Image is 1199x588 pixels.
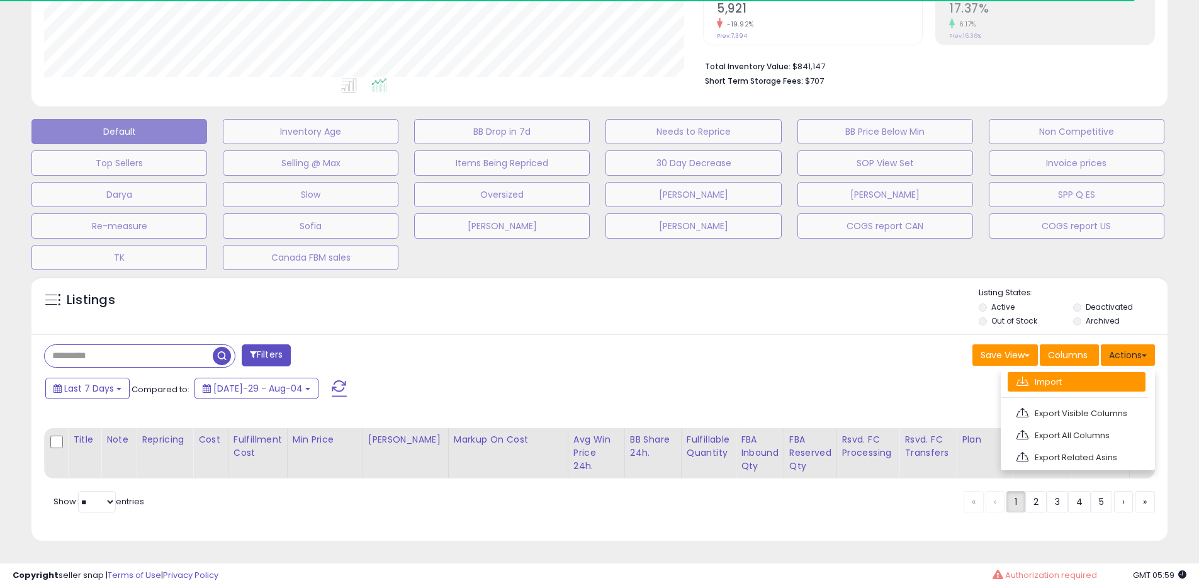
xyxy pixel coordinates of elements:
span: › [1122,495,1125,508]
div: Markup on Cost [454,433,563,446]
p: Listing States: [979,287,1168,299]
div: FBA inbound Qty [741,433,779,473]
span: Last 7 Days [64,382,114,395]
button: Default [31,119,207,144]
button: Needs to Reprice [605,119,781,144]
button: [PERSON_NAME] [605,182,781,207]
div: Repricing [142,433,188,446]
div: Title [73,433,96,446]
div: seller snap | | [13,570,218,582]
div: BB Share 24h. [630,433,676,460]
button: TK [31,245,207,270]
button: Non Competitive [989,119,1164,144]
button: Actions [1101,344,1155,366]
button: [DATE]-29 - Aug-04 [194,378,318,399]
button: Inventory Age [223,119,398,144]
h2: 5,921 [717,1,922,18]
a: Privacy Policy [163,569,218,581]
button: Oversized [414,182,590,207]
label: Deactivated [1086,302,1133,312]
button: Items Being Repriced [414,150,590,176]
label: Archived [1086,315,1120,326]
button: Invoice prices [989,150,1164,176]
button: Top Sellers [31,150,207,176]
button: Save View [972,344,1038,366]
div: Avg Win Price 24h. [573,433,619,473]
li: $841,147 [705,58,1146,73]
span: 2025-08-12 05:59 GMT [1133,569,1186,581]
div: [PERSON_NAME] [368,433,443,446]
small: Prev: 7,394 [717,32,747,40]
label: Active [991,302,1015,312]
span: » [1143,495,1147,508]
button: 30 Day Decrease [605,150,781,176]
button: COGS report US [989,213,1164,239]
button: BB Drop in 7d [414,119,590,144]
span: [DATE]-29 - Aug-04 [213,382,303,395]
div: Plan [962,433,1008,446]
a: Import [1008,372,1146,392]
button: Columns [1040,344,1099,366]
div: Note [106,433,131,446]
button: Filters [242,344,291,366]
a: Export Visible Columns [1008,404,1146,423]
div: Cost [198,433,223,446]
span: Compared to: [132,383,189,395]
div: Rsvd. FC Processing [842,433,894,460]
a: Export All Columns [1008,426,1146,445]
small: Prev: 16.36% [949,32,981,40]
button: Slow [223,182,398,207]
th: CSV column name: cust_attr_5_Plan [957,428,1013,478]
a: Terms of Use [108,569,161,581]
button: [PERSON_NAME] [797,182,973,207]
div: Min Price [293,433,357,446]
button: [PERSON_NAME] [414,213,590,239]
button: COGS report CAN [797,213,973,239]
a: 4 [1068,491,1091,512]
button: Darya [31,182,207,207]
a: 3 [1047,491,1068,512]
button: Selling @ Max [223,150,398,176]
a: Export Related Asins [1008,448,1146,467]
div: Fulfillable Quantity [687,433,730,460]
small: 6.17% [955,20,976,29]
strong: Copyright [13,569,59,581]
span: $707 [805,75,824,87]
div: FBA Reserved Qty [789,433,831,473]
button: SOP View Set [797,150,973,176]
label: Out of Stock [991,315,1037,326]
a: 5 [1091,491,1112,512]
b: Total Inventory Value: [705,61,791,72]
button: BB Price Below Min [797,119,973,144]
button: Re-measure [31,213,207,239]
a: 1 [1006,491,1025,512]
h5: Listings [67,291,115,309]
span: Show: entries [53,495,144,507]
div: Fulfillment Cost [234,433,282,460]
button: Sofia [223,213,398,239]
h2: 17.37% [949,1,1154,18]
button: Last 7 Days [45,378,130,399]
span: Columns [1048,349,1088,361]
button: SPP Q ES [989,182,1164,207]
b: Short Term Storage Fees: [705,76,803,86]
button: [PERSON_NAME] [605,213,781,239]
div: Rsvd. FC Transfers [904,433,951,460]
a: 2 [1025,491,1047,512]
th: The percentage added to the cost of goods (COGS) that forms the calculator for Min & Max prices. [448,428,568,478]
small: -19.92% [723,20,754,29]
button: Canada FBM sales [223,245,398,270]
